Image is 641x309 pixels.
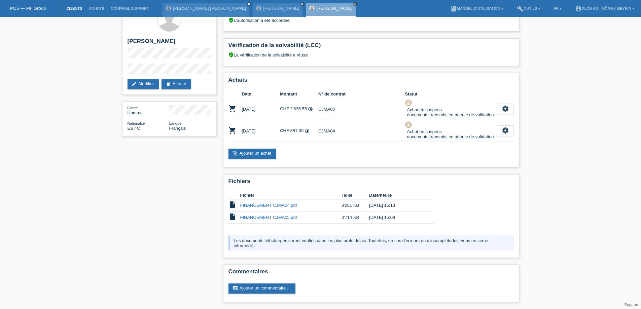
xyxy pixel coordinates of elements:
[342,211,369,224] td: 3'714 KB
[228,52,234,57] i: verified_user
[247,2,251,6] a: close
[128,79,159,89] a: editModifier
[173,6,246,11] a: [PERSON_NAME] [PERSON_NAME]
[305,128,310,133] i: Taux fixes - Paiement d’intérêts par le client (12 versements)
[128,126,140,131] span: Espagne / C / 01.11.2013
[242,120,280,142] td: [DATE]
[228,283,295,294] a: commentAjouter un commentaire ...
[353,2,358,6] a: close
[318,120,405,142] td: CJMA04
[162,79,191,89] a: deleteEffacer
[240,191,342,199] th: Fichier
[405,106,494,118] div: Achat en suspens documents transmis, en attente de validation
[63,6,85,10] a: Clients
[318,90,405,98] th: N° de contrat
[575,5,582,12] i: account_circle
[447,6,507,10] a: bookManuel d’utilisation ▾
[228,178,514,188] h2: Fichiers
[228,126,237,134] i: POSP00027814
[502,105,509,112] i: settings
[406,100,411,105] i: approval
[240,215,297,220] a: FINANCEMENT CJMA05.pdf
[233,285,238,291] i: comment
[247,2,251,6] i: close
[342,191,369,199] th: Taille
[624,303,638,307] a: Support
[308,107,313,112] i: Taux fixes - Paiement d’intérêts par le client (24 versements)
[280,120,318,142] td: CHF 881.00
[406,122,411,127] i: approval
[128,106,138,110] span: Genre
[10,6,46,11] a: POS — MF Group
[228,42,514,52] h2: Vérification de la solvabilité (LCC)
[342,199,369,211] td: 3'281 KB
[228,17,234,23] i: verified_user
[228,268,514,278] h2: Commentaires
[228,213,237,221] i: insert_drive_file
[280,98,318,120] td: CHF 2'636.55
[233,151,238,156] i: add_shopping_cart
[369,199,424,211] td: [DATE] 15:13
[240,203,297,208] a: FINANCEMENT CJMA04.pdf
[316,6,352,11] a: [PERSON_NAME]
[405,90,497,98] th: Statut
[242,98,280,120] td: [DATE]
[228,235,514,251] div: Les documents téléchargés seront vérifiés dans les plus brefs délais. Toutefois, en cas d’erreurs...
[550,6,565,10] a: FR ▾
[228,52,514,63] div: La vérification de la solvabilité a réussi.
[369,191,424,199] th: Date/heure
[228,149,276,159] a: add_shopping_cartAjouter un achat
[128,38,211,48] h2: [PERSON_NAME]
[169,126,186,131] span: Français
[263,6,299,11] a: [PERSON_NAME]
[517,5,524,12] i: build
[300,2,305,6] a: close
[166,81,171,86] i: delete
[513,6,543,10] a: buildOutils ▾
[228,77,514,87] h2: Achats
[405,128,494,140] div: Achat en suspens documents transmis, en attente de validation
[280,90,318,98] th: Montant
[132,81,137,86] i: edit
[242,90,280,98] th: Date
[450,5,457,12] i: book
[228,105,237,113] i: POSP00027813
[128,121,145,125] span: Nationalité
[128,105,169,115] div: Homme
[318,98,405,120] td: CJMA05
[228,201,237,209] i: insert_drive_file
[85,6,107,10] a: Achats
[502,127,509,134] i: settings
[107,6,152,10] a: Courriel Support
[369,211,424,224] td: [DATE] 15:08
[169,121,182,125] span: Langue
[228,17,514,23] div: L’autorisation a été accordée.
[572,6,638,10] a: account_circleXLCH AG - Mömax Meyrin ▾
